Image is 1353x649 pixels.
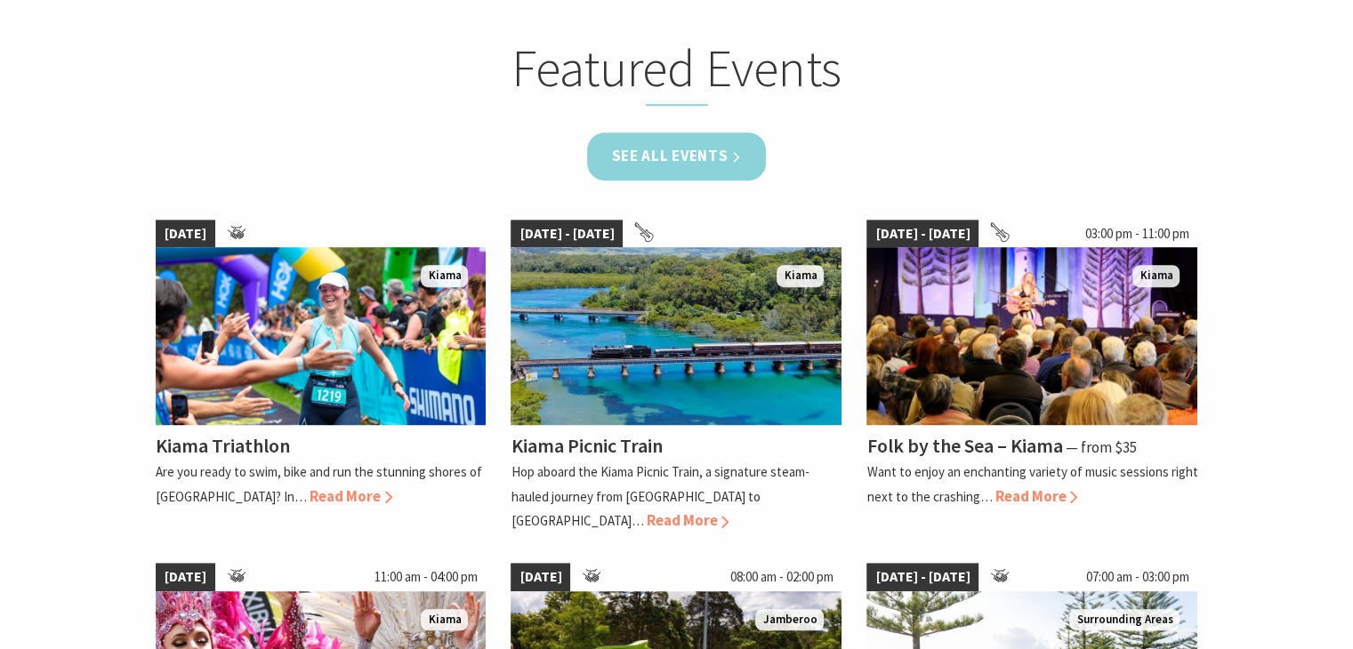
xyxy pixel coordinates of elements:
span: [DATE] [156,220,215,248]
a: [DATE] - [DATE] Kiama Picnic Train Kiama Kiama Picnic Train Hop aboard the Kiama Picnic Train, a ... [511,220,842,533]
img: Folk by the Sea - Showground Pavilion [866,247,1197,425]
span: Read More [310,486,392,506]
span: ⁠— from $35 [1065,437,1136,457]
img: kiamatriathlon [156,247,487,425]
span: Kiama [421,265,468,287]
a: [DATE] kiamatriathlon Kiama Kiama Triathlon Are you ready to swim, bike and run the stunning shor... [156,220,487,533]
p: Want to enjoy an enchanting variety of music sessions right next to the crashing… [866,463,1197,504]
span: 08:00 am - 02:00 pm [721,563,842,591]
a: [DATE] - [DATE] 03:00 pm - 11:00 pm Folk by the Sea - Showground Pavilion Kiama Folk by the Sea –... [866,220,1197,533]
span: [DATE] - [DATE] [866,220,979,248]
p: Hop aboard the Kiama Picnic Train, a signature steam-hauled journey from [GEOGRAPHIC_DATA] to [GE... [511,463,809,528]
span: Jamberoo [755,609,824,631]
span: Kiama [1132,265,1180,287]
img: Kiama Picnic Train [511,247,842,425]
span: [DATE] - [DATE] [866,563,979,591]
span: Kiama [421,609,468,631]
p: Are you ready to swim, bike and run the stunning shores of [GEOGRAPHIC_DATA]? In… [156,463,482,504]
span: 03:00 pm - 11:00 pm [1075,220,1197,248]
span: Surrounding Areas [1069,609,1180,631]
span: [DATE] [156,563,215,591]
span: 07:00 am - 03:00 pm [1076,563,1197,591]
span: Read More [995,486,1077,506]
span: Kiama [777,265,824,287]
h4: Kiama Picnic Train [511,433,662,458]
span: 11:00 am - 04:00 pm [365,563,486,591]
span: [DATE] [511,563,570,591]
h2: Featured Events [328,37,1026,107]
span: [DATE] - [DATE] [511,220,623,248]
span: Read More [646,510,729,530]
h4: Kiama Triathlon [156,433,290,458]
h4: Folk by the Sea – Kiama [866,433,1062,458]
a: See all Events [587,132,767,180]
